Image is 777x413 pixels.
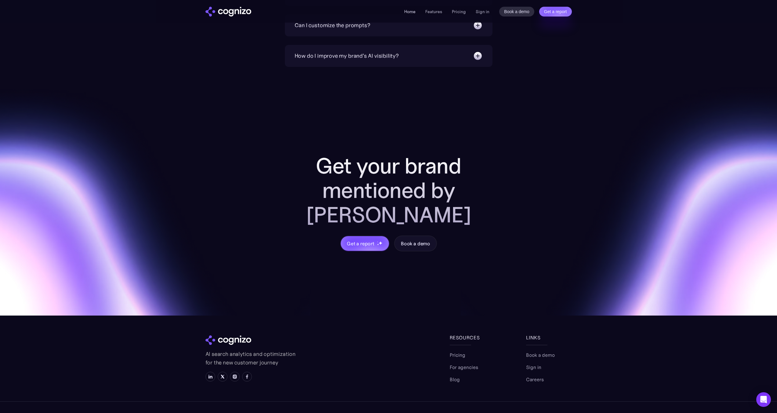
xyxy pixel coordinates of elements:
div: Open Intercom Messenger [756,392,771,407]
a: Home [404,9,416,14]
a: For agencies [450,364,478,371]
a: Book a demo [499,7,534,16]
img: star [377,243,379,246]
a: Sign in [476,8,489,15]
a: Careers [526,376,544,383]
h2: Get your brand mentioned by [PERSON_NAME] [291,154,486,227]
a: Pricing [450,351,465,359]
a: Features [425,9,442,14]
a: Get a report [539,7,572,16]
a: home [205,7,251,16]
a: Book a demo [394,236,437,251]
img: star [379,241,383,245]
div: How do I improve my brand's AI visibility? [295,52,399,60]
div: Can I customize the prompts? [295,21,370,30]
p: AI search analytics and optimization for the new customer journey [205,350,297,367]
img: cognizo logo [205,335,251,345]
img: cognizo logo [205,7,251,16]
img: X icon [220,374,225,379]
div: Resources [450,334,496,341]
a: Pricing [452,9,466,14]
a: Sign in [526,364,541,371]
a: Book a demo [526,351,555,359]
div: links [526,334,572,341]
img: LinkedIn icon [208,374,213,379]
div: Book a demo [401,240,430,247]
div: Get a report [347,240,374,247]
a: Get a reportstarstarstar [340,236,390,251]
a: Blog [450,376,460,383]
img: star [377,241,378,242]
